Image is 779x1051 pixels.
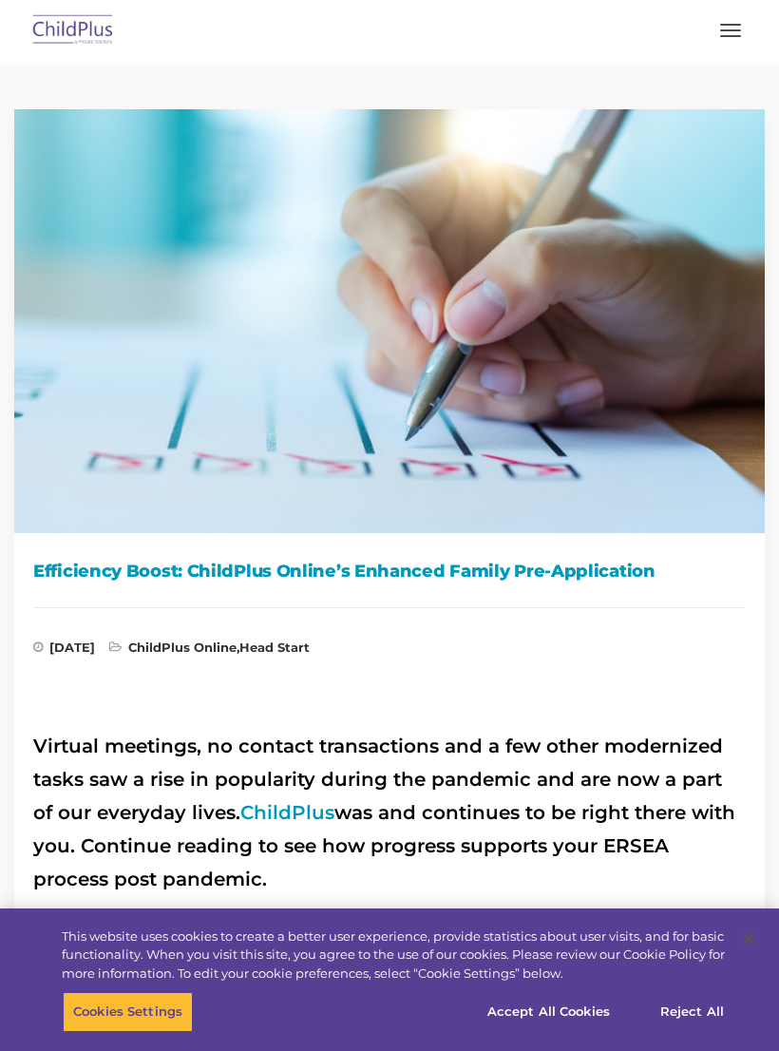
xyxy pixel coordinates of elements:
[240,801,334,824] a: ChildPlus
[33,557,746,585] h1: Efficiency Boost: ChildPlus Online’s Enhanced Family Pre-Application
[28,9,118,53] img: ChildPlus by Procare Solutions
[63,992,193,1032] button: Cookies Settings
[33,730,746,896] h2: Virtual meetings, no contact transactions and a few other modernized tasks saw a rise in populari...
[62,927,725,984] div: This website uses cookies to create a better user experience, provide statistics about user visit...
[109,641,310,660] span: ,
[239,640,310,655] a: Head Start
[728,918,769,960] button: Close
[477,992,620,1032] button: Accept All Cookies
[633,992,751,1032] button: Reject All
[33,641,95,660] span: [DATE]
[128,640,237,655] a: ChildPlus Online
